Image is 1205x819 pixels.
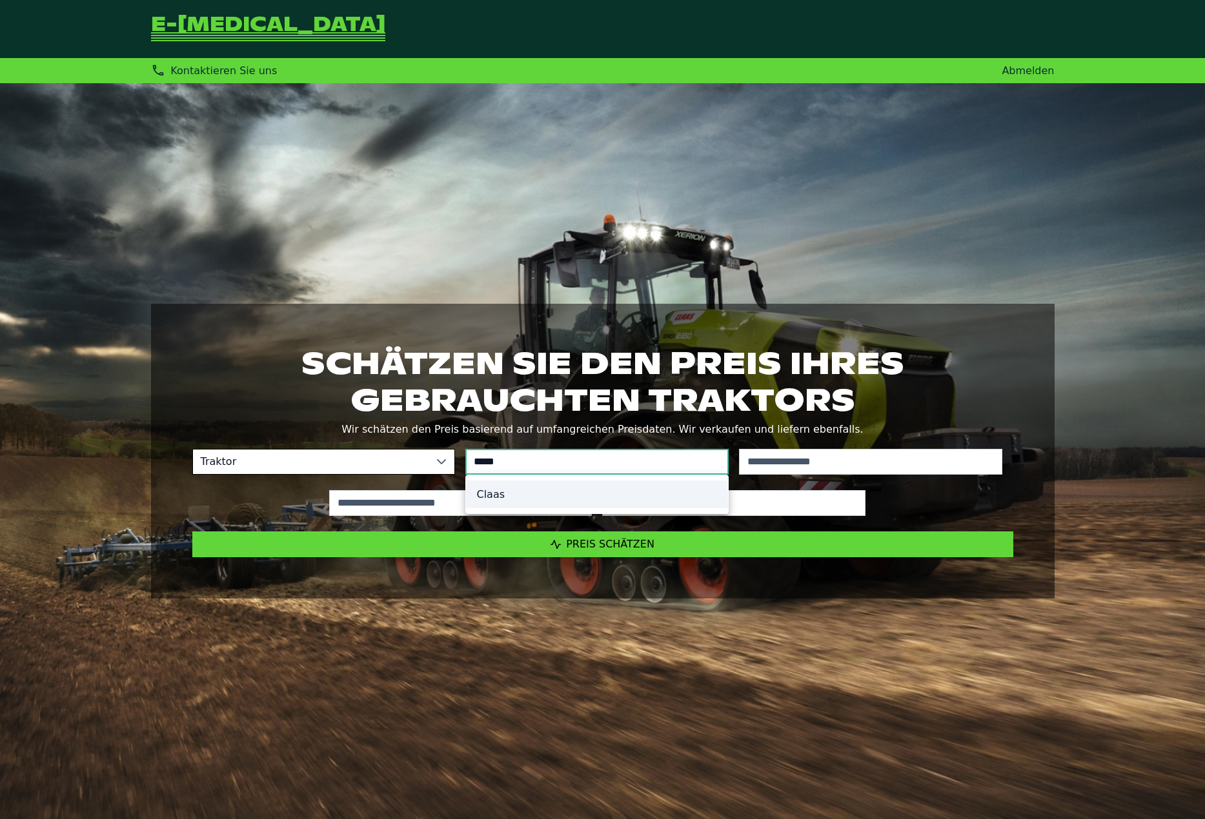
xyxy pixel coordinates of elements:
span: Traktor [193,449,429,474]
p: Wir schätzen den Preis basierend auf umfangreichen Preisdaten. Wir verkaufen und liefern ebenfalls. [192,420,1013,439]
ul: Option List [466,475,728,513]
li: Claas [466,480,728,508]
button: Preis schätzen [192,531,1013,557]
span: Kontaktieren Sie uns [170,64,277,77]
h1: Schätzen Sie den Preis Ihres gebrauchten Traktors [192,345,1013,417]
a: Zurück zur Startseite [151,15,385,43]
a: Abmelden [1002,64,1054,77]
span: Preis schätzen [566,538,654,550]
div: Kontaktieren Sie uns [151,63,278,78]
